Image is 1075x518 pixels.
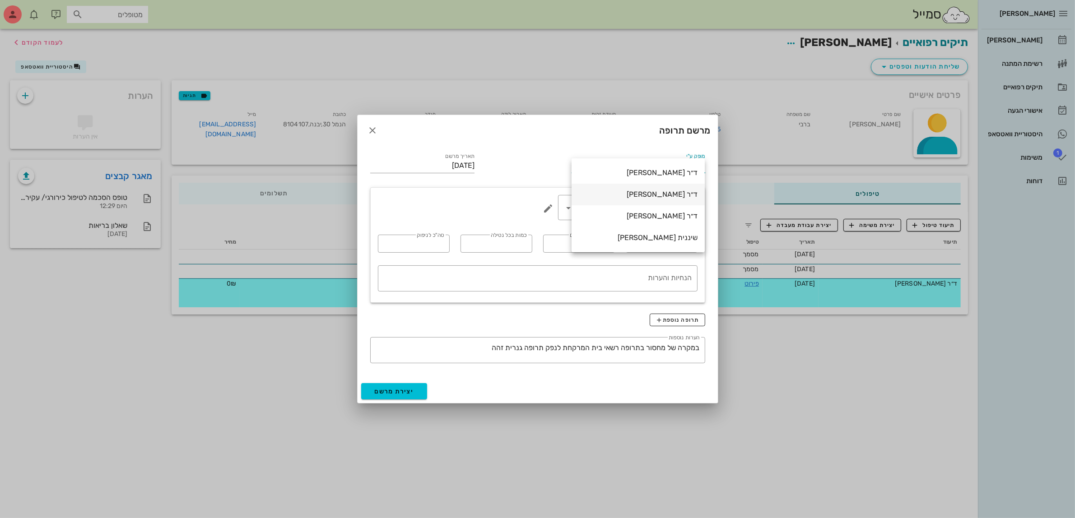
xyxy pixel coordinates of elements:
[669,334,700,341] label: הערות נוספות
[656,316,699,324] span: תרופה נוספת
[445,153,475,160] label: תאריך מרשם
[579,190,698,199] div: ד״ר [PERSON_NAME]
[375,388,414,395] span: יצירת מרשם
[579,233,698,242] div: שיננית [PERSON_NAME]
[358,115,718,146] div: מרשם תרופה
[686,153,705,160] label: מופק ע"י
[490,232,526,239] label: כמות בכל נטילה
[417,232,444,239] label: סה"כ לניפוק
[570,232,610,239] label: מספר נטילות ביום
[579,212,698,220] div: ד״ר [PERSON_NAME]
[650,314,705,326] button: תרופה נוספת
[543,203,554,214] button: שם התרופה appended action
[361,383,428,399] button: יצירת מרשם
[579,168,698,177] div: ד״ר [PERSON_NAME]
[572,158,705,173] div: מופק ע"י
